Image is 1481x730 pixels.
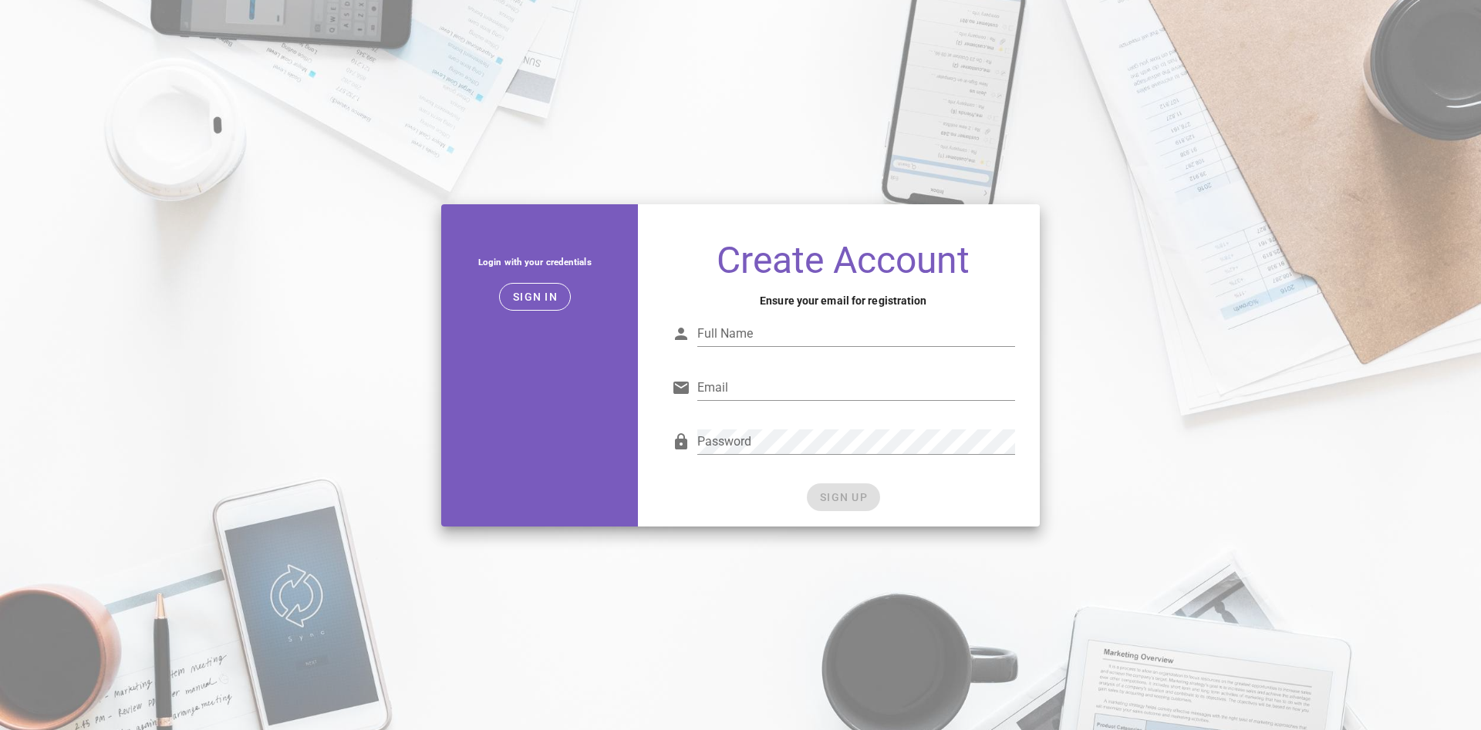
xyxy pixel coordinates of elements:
h1: Create Account [672,241,1015,280]
h4: Ensure your email for registration [672,292,1015,309]
span: Sign in [512,291,558,303]
iframe: Tidio Chat [1270,631,1474,703]
h5: Login with your credentials [454,254,616,271]
button: Sign in [499,283,571,311]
